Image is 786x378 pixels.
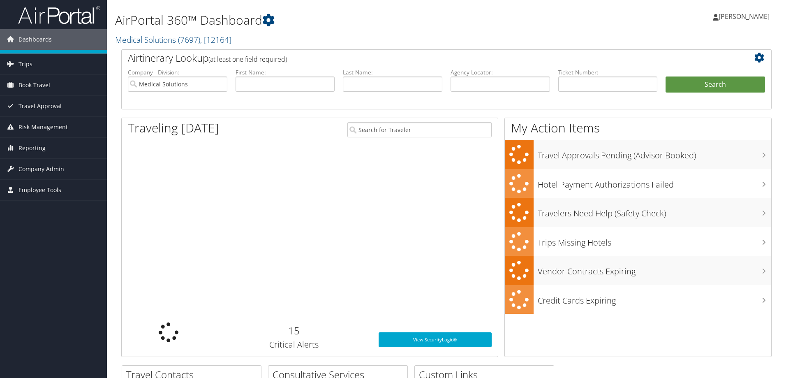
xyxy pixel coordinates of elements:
span: Employee Tools [18,180,61,200]
span: Reporting [18,138,46,158]
label: Last Name: [343,68,442,77]
a: View SecurityLogic® [379,332,492,347]
h1: Traveling [DATE] [128,119,219,137]
label: Company - Division: [128,68,227,77]
label: First Name: [236,68,335,77]
span: Trips [18,54,32,74]
a: [PERSON_NAME] [713,4,778,29]
label: Ticket Number: [558,68,658,77]
a: Medical Solutions [115,34,231,45]
span: Book Travel [18,75,50,95]
h3: Travel Approvals Pending (Advisor Booked) [538,146,771,161]
span: Risk Management [18,117,68,137]
span: (at least one field required) [208,55,287,64]
span: Dashboards [18,29,52,50]
h3: Hotel Payment Authorizations Failed [538,175,771,190]
h3: Critical Alerts [222,339,366,350]
h1: AirPortal 360™ Dashboard [115,12,557,29]
span: ( 7697 ) [178,34,200,45]
a: Travel Approvals Pending (Advisor Booked) [505,140,771,169]
a: Credit Cards Expiring [505,285,771,314]
h1: My Action Items [505,119,771,137]
h3: Travelers Need Help (Safety Check) [538,204,771,219]
span: Company Admin [18,159,64,179]
h3: Vendor Contracts Expiring [538,262,771,277]
h3: Credit Cards Expiring [538,291,771,306]
span: Travel Approval [18,96,62,116]
a: Hotel Payment Authorizations Failed [505,169,771,198]
a: Vendor Contracts Expiring [505,256,771,285]
label: Agency Locator: [451,68,550,77]
h2: Airtinerary Lookup [128,51,711,65]
a: Travelers Need Help (Safety Check) [505,198,771,227]
a: Trips Missing Hotels [505,227,771,256]
button: Search [666,77,765,93]
span: [PERSON_NAME] [719,12,770,21]
input: Search for Traveler [347,122,492,137]
h3: Trips Missing Hotels [538,233,771,248]
span: , [ 12164 ] [200,34,231,45]
img: airportal-logo.png [18,5,100,25]
h2: 15 [222,324,366,338]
